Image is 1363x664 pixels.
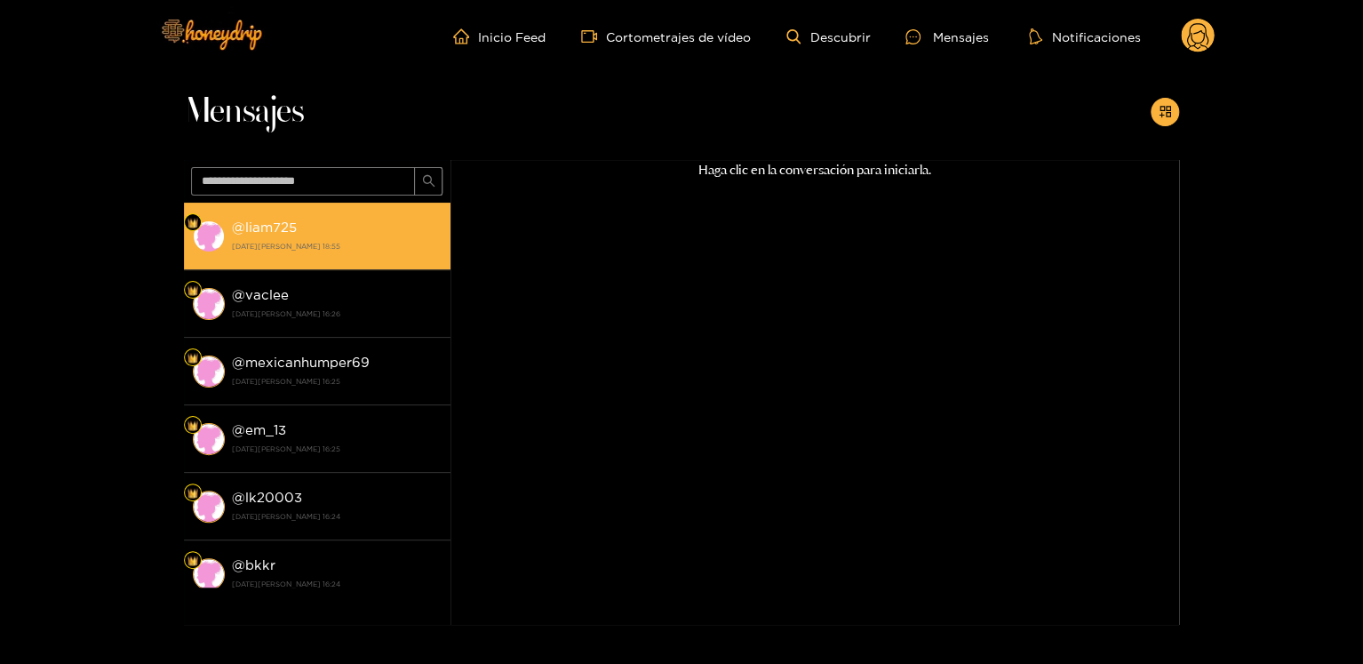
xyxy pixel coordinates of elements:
[453,28,546,44] a: Inicio Feed
[1159,105,1172,120] span: añadir a la tienda de aplicaciones
[245,355,370,370] font: mexicanhumper69
[193,491,225,523] img: conversación
[245,422,286,437] font: em_13
[414,167,442,196] button: buscar
[232,422,245,437] font: @
[232,490,245,505] font: @
[245,490,302,505] font: lk20003
[932,30,988,44] font: Mensajes
[581,28,751,44] a: Cortometrajes de vídeo
[232,445,340,452] font: [DATE][PERSON_NAME] 16:25
[193,558,225,590] img: conversación
[184,94,304,130] font: Mensajes
[193,423,225,455] img: conversación
[187,420,198,431] img: Nivel de ventilador
[1151,98,1179,126] button: añadir a la tienda de aplicaciones
[809,30,870,44] font: Descubrir
[232,355,245,370] font: @
[193,220,225,252] img: conversación
[1051,30,1140,44] font: Notificaciones
[232,557,275,572] font: @bkkr
[232,310,340,317] font: [DATE][PERSON_NAME] 16:26
[581,28,606,44] span: cámara de vídeo
[232,243,340,250] font: [DATE][PERSON_NAME] 18:55
[245,220,297,235] font: liam725
[232,513,340,520] font: [DATE][PERSON_NAME] 16:24
[193,288,225,320] img: conversación
[232,287,289,302] font: @vaclee
[187,488,198,499] img: Nivel de ventilador
[187,285,198,296] img: Nivel de ventilador
[187,218,198,228] img: Nivel de ventilador
[606,30,751,44] font: Cortometrajes de vídeo
[786,29,870,44] a: Descubrir
[232,378,340,385] font: [DATE][PERSON_NAME] 16:25
[232,580,340,588] font: [DATE][PERSON_NAME] 16:24
[1024,28,1145,45] button: Notificaciones
[187,556,198,566] img: Nivel de ventilador
[193,356,225,388] img: conversación
[232,220,245,235] font: @
[187,353,198,364] img: Nivel de ventilador
[422,174,435,189] span: buscar
[453,28,478,44] span: hogar
[478,30,546,44] font: Inicio Feed
[698,162,931,178] font: Haga clic en la conversación para iniciarla.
